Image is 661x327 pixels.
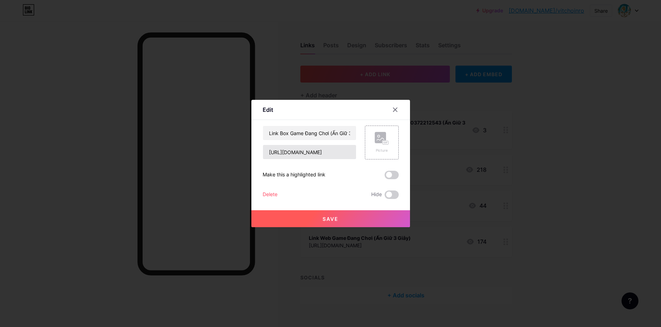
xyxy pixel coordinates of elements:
[251,210,410,227] button: Save
[263,145,356,159] input: URL
[371,190,382,199] span: Hide
[375,148,389,153] div: Picture
[323,216,338,222] span: Save
[263,126,356,140] input: Title
[263,105,273,114] div: Edit
[263,171,325,179] div: Make this a highlighted link
[263,190,277,199] div: Delete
